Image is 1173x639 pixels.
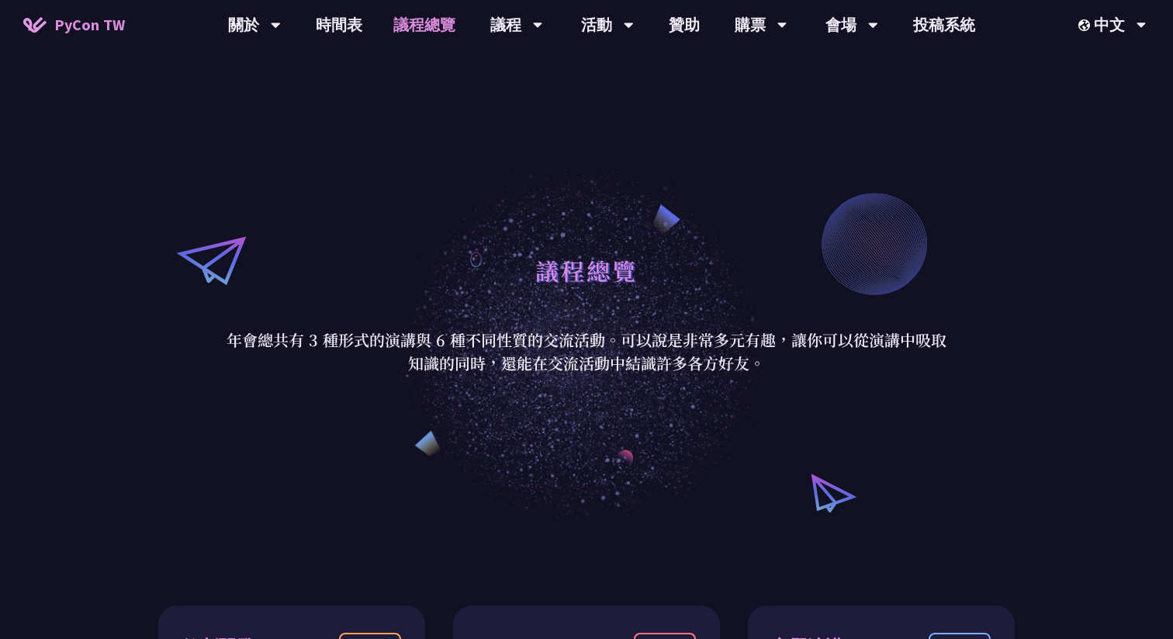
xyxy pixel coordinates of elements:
[226,328,947,375] p: 年會總共有 3 種形式的演講與 6 種不同性質的交流活動。可以說是非常多元有趣，讓你可以從演講中吸取知識的同時，還能在交流活動中結識許多各方好友。
[23,17,47,33] img: Home icon of PyCon TW 2025
[1078,19,1094,31] img: Locale Icon
[54,13,125,36] span: PyCon TW
[8,5,140,44] a: PyCon TW
[535,247,638,293] h1: 議程總覽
